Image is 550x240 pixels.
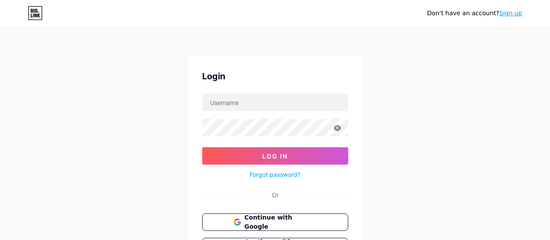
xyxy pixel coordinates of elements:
[202,147,348,165] button: Log In
[202,70,348,83] div: Login
[427,9,522,18] div: Don't have an account?
[202,213,348,231] button: Continue with Google
[272,190,279,199] div: Or
[203,94,348,111] input: Username
[499,10,522,17] a: Sign up
[262,152,288,160] span: Log In
[244,213,316,231] span: Continue with Google
[250,170,300,179] a: Forgot password?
